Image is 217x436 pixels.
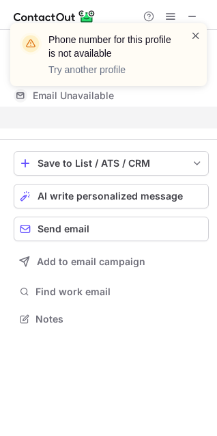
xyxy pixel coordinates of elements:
button: Find work email [14,282,209,301]
p: Try another profile [48,63,174,77]
span: AI write personalized message [38,191,183,202]
span: Add to email campaign [37,256,145,267]
img: ContactOut v5.3.10 [14,8,96,25]
span: Find work email [35,286,203,298]
header: Phone number for this profile is not available [48,33,174,60]
button: save-profile-one-click [14,151,209,176]
span: Notes [35,313,203,325]
span: Send email [38,223,89,234]
img: warning [20,33,42,55]
button: Notes [14,310,209,329]
button: Add to email campaign [14,249,209,274]
button: AI write personalized message [14,184,209,208]
div: Save to List / ATS / CRM [38,158,185,169]
button: Send email [14,217,209,241]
